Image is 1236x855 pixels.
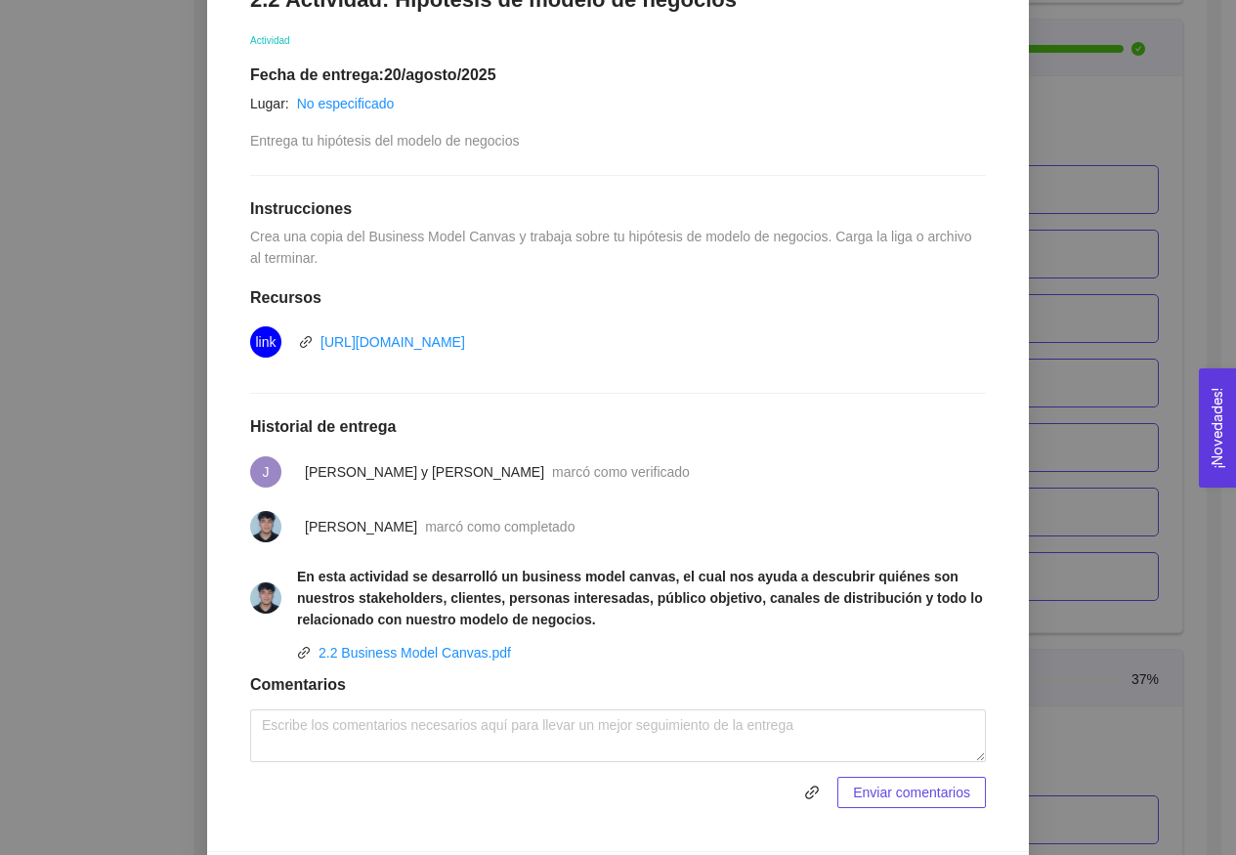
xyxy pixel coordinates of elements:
span: link [796,785,828,800]
strong: En esta actividad se desarrolló un business model canvas, el cual nos ayuda a descubrir quiénes s... [297,569,983,627]
span: Entrega tu hipótesis del modelo de negocios [250,133,520,149]
span: Actividad [250,35,290,46]
span: Crea una copia del Business Model Canvas y trabaja sobre tu hipótesis de modelo de negocios. Carg... [250,229,975,266]
img: 1746337396128-Perfil.jpg [250,582,281,614]
img: 1746337396128-Perfil.jpg [250,511,281,542]
span: Enviar comentarios [853,782,970,803]
span: link [299,335,313,349]
h1: Recursos [250,288,986,308]
h1: Historial de entrega [250,417,986,437]
h1: Instrucciones [250,199,986,219]
h1: Fecha de entrega: 20/agosto/2025 [250,65,986,85]
article: Lugar: [250,93,289,114]
button: link [796,777,828,808]
a: [URL][DOMAIN_NAME] [320,334,465,350]
span: marcó como completado [425,519,575,534]
a: 2.2 Business Model Canvas.pdf [319,645,511,661]
span: [PERSON_NAME] [305,519,417,534]
button: Enviar comentarios [837,777,986,808]
a: No especificado [297,96,395,111]
h1: Comentarios [250,675,986,695]
span: [PERSON_NAME] y [PERSON_NAME] [305,464,544,480]
button: Open Feedback Widget [1199,368,1236,488]
span: J [263,456,270,488]
span: link [297,646,311,660]
span: marcó como verificado [552,464,690,480]
span: link [255,326,276,358]
span: link [797,785,827,800]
